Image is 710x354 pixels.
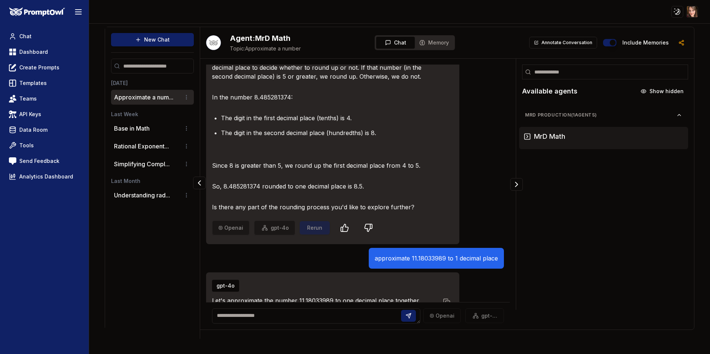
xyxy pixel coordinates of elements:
[221,114,439,122] li: The digit in the first decimal place (tenths) is 4.
[529,37,597,49] button: Annotate Conversation
[534,131,565,142] h3: MrD Math
[182,142,191,151] button: Conversation options
[603,39,616,46] button: Include memories in the messages below
[19,95,37,102] span: Teams
[206,35,221,50] img: Bot
[6,92,83,105] a: Teams
[19,79,47,87] span: Templates
[9,157,16,165] img: feedback
[6,45,83,59] a: Dashboard
[19,33,32,40] span: Chat
[6,61,83,74] a: Create Prompts
[212,296,439,305] p: Let's approximate the number 11.18033989 to one decimal place together.
[19,111,41,118] span: API Keys
[19,64,59,71] span: Create Prompts
[394,39,406,46] span: Chat
[114,160,170,168] button: Simplifying Compl...
[6,76,83,90] a: Templates
[114,93,173,102] button: Approximate a num...
[510,178,523,191] button: Collapse panel
[230,45,301,52] span: Approximate a number
[649,88,684,95] span: Show hidden
[6,30,83,43] a: Chat
[221,128,439,137] li: The digit in the second decimal place (hundredths) is 8.
[212,203,439,212] p: Is there any part of the rounding process you'd like to explore further?
[19,48,48,56] span: Dashboard
[19,126,48,134] span: Data Room
[428,39,449,46] span: Memory
[230,33,301,43] h2: MrD Math
[19,173,73,180] span: Analytics Dashboard
[111,177,194,185] h3: Last Month
[182,93,191,102] button: Conversation options
[6,139,83,152] a: Tools
[522,86,577,96] h2: Available agents
[6,123,83,137] a: Data Room
[6,154,83,168] a: Send Feedback
[212,161,439,170] p: Since 8 is greater than 5, we round up the first decimal place from 4 to 5.
[636,85,688,97] button: Show hidden
[622,40,669,45] label: Include memories in the messages below
[114,191,170,200] button: Understanding rad...
[212,182,439,191] p: So, 8.485281374 rounded to one decimal place is 8.5.
[19,157,59,165] span: Send Feedback
[114,142,169,151] button: Rational Exponent...
[687,6,698,17] img: ACg8ocIfLupnZeinHNHzosolBsVfM8zAcz9EECOIs1RXlN6hj8iSyZKw=s96-c
[182,191,191,200] button: Conversation options
[182,124,191,133] button: Conversation options
[212,54,439,81] p: When approximating to one decimal place, we look at the number in the second decimal place to dec...
[9,7,65,17] img: PromptOwl
[6,170,83,183] a: Analytics Dashboard
[375,254,498,263] p: approximate 11.18033989 to 1 decimal place
[111,79,194,87] h3: [DATE]
[519,109,688,121] button: MrD Production(1agents)
[212,93,439,102] p: In the number 8.485281374:
[182,160,191,168] button: Conversation options
[111,111,194,118] h3: Last Week
[212,280,239,292] button: gpt-4o
[6,108,83,121] a: API Keys
[206,35,221,50] button: Talk with Hootie
[114,124,150,133] p: Base in Math
[525,112,676,118] span: MrD Production ( 1 agents)
[111,33,194,46] button: New Chat
[193,177,206,189] button: Collapse panel
[19,142,34,149] span: Tools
